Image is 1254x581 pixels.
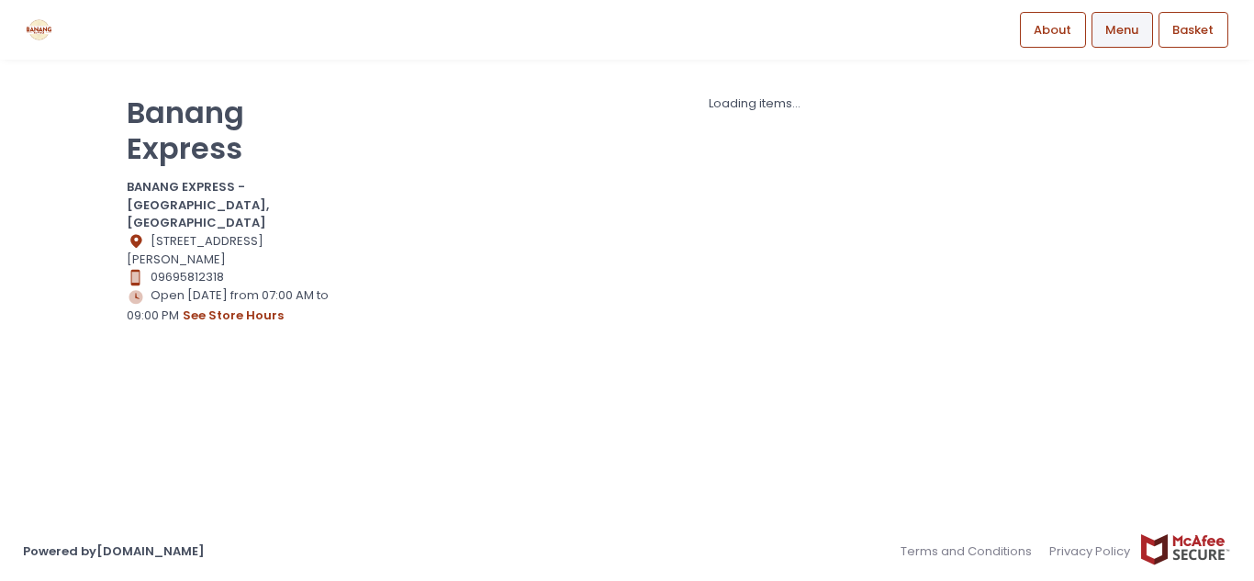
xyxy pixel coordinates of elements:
[127,286,360,325] div: Open [DATE] from 07:00 AM to 09:00 PM
[127,178,269,231] b: BANANG EXPRESS - [GEOGRAPHIC_DATA], [GEOGRAPHIC_DATA]
[182,306,285,326] button: see store hours
[1139,533,1231,565] img: mcafee-secure
[23,14,55,46] img: logo
[23,542,205,560] a: Powered by[DOMAIN_NAME]
[1105,21,1138,39] span: Menu
[127,232,360,269] div: [STREET_ADDRESS][PERSON_NAME]
[1034,21,1071,39] span: About
[1172,21,1214,39] span: Basket
[1041,533,1140,569] a: Privacy Policy
[383,95,1127,113] div: Loading items...
[127,268,360,286] div: 09695812318
[1092,12,1153,47] a: Menu
[127,95,360,166] p: Banang Express
[901,533,1041,569] a: Terms and Conditions
[1020,12,1086,47] a: About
